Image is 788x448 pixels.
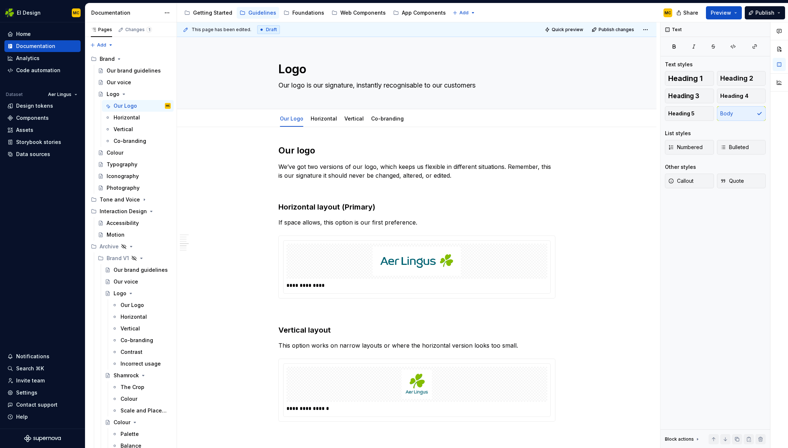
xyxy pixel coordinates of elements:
[277,60,554,78] textarea: Logo
[109,428,174,440] a: Palette
[121,325,140,332] div: Vertical
[95,170,174,182] a: Iconography
[4,136,81,148] a: Storybook stories
[121,313,147,321] div: Horizontal
[308,111,340,126] div: Horizontal
[341,111,367,126] div: Vertical
[192,27,251,33] span: This page has been edited.
[16,365,44,372] div: Search ⌘K
[107,184,140,192] div: Photography
[100,208,147,215] div: Interaction Design
[683,9,698,16] span: Share
[665,434,700,444] div: Block actions
[4,112,81,124] a: Components
[4,124,81,136] a: Assets
[340,9,386,16] div: Web Components
[717,89,766,103] button: Heading 4
[717,174,766,188] button: Quote
[107,67,161,74] div: Our brand guidelines
[109,311,174,323] a: Horizontal
[329,7,389,19] a: Web Components
[4,363,81,374] button: Search ⌘K
[311,115,337,122] a: Horizontal
[278,145,555,156] h2: Our logo
[107,149,123,156] div: Colour
[720,75,753,82] span: Heading 2
[237,7,279,19] a: Guidelines
[390,7,449,19] a: App Components
[121,337,153,344] div: Co-branding
[102,135,174,147] a: Co-branding
[100,196,140,203] div: Tone and Voice
[102,416,174,428] a: Colour
[665,130,691,137] div: List styles
[88,206,174,217] div: Interaction Design
[402,9,446,16] div: App Components
[48,92,71,97] span: Aer Lingus
[665,174,714,188] button: Callout
[599,27,634,33] span: Publish changes
[668,144,703,151] span: Numbered
[720,144,749,151] span: Bulleted
[4,387,81,399] a: Settings
[114,278,138,285] div: Our voice
[109,299,174,311] a: Our Logo
[16,42,55,50] div: Documentation
[665,106,714,121] button: Heading 5
[125,27,152,33] div: Changes
[102,288,174,299] a: Logo
[95,252,174,264] div: Brand V1
[88,53,174,65] div: Brand
[146,27,152,33] span: 1
[371,115,404,122] a: Co-branding
[102,276,174,288] a: Our voice
[181,7,235,19] a: Getting Started
[248,9,276,16] div: Guidelines
[100,55,115,63] div: Brand
[91,27,112,33] div: Pages
[107,173,139,180] div: Iconography
[280,115,303,122] a: Our Logo
[16,377,45,384] div: Invite team
[755,9,774,16] span: Publish
[95,147,174,159] a: Colour
[266,27,277,33] span: Draft
[121,360,161,367] div: Incorrect usage
[102,100,174,112] a: Our LogoMC
[1,5,84,21] button: EI DesignMC
[16,102,53,110] div: Design tokens
[665,10,671,16] div: MC
[278,341,555,350] p: This option works on narrow layouts or where the horizontal version looks too small.
[114,290,126,297] div: Logo
[4,64,81,76] a: Code automation
[4,411,81,423] button: Help
[717,140,766,155] button: Bulleted
[673,6,703,19] button: Share
[88,241,174,252] div: Archive
[668,110,695,117] span: Heading 5
[107,90,119,98] div: Logo
[6,92,23,97] div: Dataset
[102,112,174,123] a: Horizontal
[109,393,174,405] a: Colour
[16,151,50,158] div: Data sources
[543,25,587,35] button: Quick preview
[16,126,33,134] div: Assets
[91,9,160,16] div: Documentation
[109,346,174,358] a: Contrast
[16,413,28,421] div: Help
[193,9,232,16] div: Getting Started
[277,111,306,126] div: Our Logo
[277,79,554,91] textarea: Our logo is our signature, instantly recognisable to our customers
[278,218,555,227] p: If space allows, this option is our first preference.
[95,77,174,88] a: Our voice
[114,114,140,121] div: Horizontal
[4,40,81,52] a: Documentation
[292,9,324,16] div: Foundations
[114,102,137,110] div: Our Logo
[114,372,139,379] div: Shamrock
[24,435,61,442] svg: Supernova Logo
[368,111,407,126] div: Co-branding
[114,126,133,133] div: Vertical
[281,7,327,19] a: Foundations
